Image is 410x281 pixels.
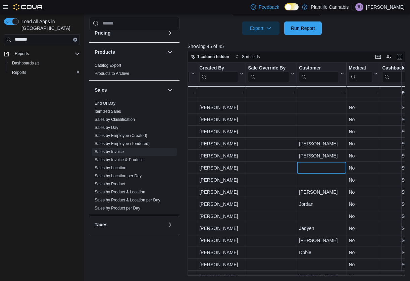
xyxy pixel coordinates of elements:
span: Sort fields [242,54,260,59]
div: [PERSON_NAME] [199,152,244,160]
button: Reports [1,49,83,58]
div: Discount Reason [122,65,190,82]
div: [PERSON_NAME] [199,261,244,269]
div: Jordan [299,200,344,208]
button: Reports [12,50,32,58]
div: No [349,273,378,281]
div: No [349,91,378,99]
span: Sales by Product & Location per Day [95,197,160,203]
div: No [349,128,378,136]
a: Sales by Location per Day [95,174,142,178]
div: [PERSON_NAME] [199,212,244,220]
div: No [349,224,378,232]
span: Reports [9,68,80,77]
div: Medical [349,65,372,71]
div: [PERSON_NAME] [299,188,344,196]
div: No [349,176,378,184]
div: Jadyen [299,224,344,232]
button: Pricing [95,30,165,36]
span: Itemized Sales [95,109,121,114]
a: Reports [9,68,29,77]
div: No [349,248,378,256]
span: 1 column hidden [197,54,229,59]
div: [PERSON_NAME] [299,236,344,244]
div: [PERSON_NAME] [199,200,244,208]
button: Export [242,21,279,35]
button: 1 column hidden [188,53,232,61]
h3: Pricing [95,30,110,36]
div: No [349,140,378,148]
div: [PERSON_NAME] [299,152,344,160]
div: - [248,89,295,97]
div: [PERSON_NAME] [199,128,244,136]
a: Sales by Classification [95,117,135,122]
span: Dark Mode [285,10,285,11]
a: Sales by Location [95,166,126,170]
div: Medical [349,65,372,82]
p: Showing 45 of 45 [188,43,408,50]
button: Run Report [284,21,322,35]
button: Created By [199,65,244,82]
div: [PERSON_NAME] [199,103,244,111]
a: Sales by Product per Day [95,206,140,210]
div: Sale Override By [248,65,289,71]
input: Dark Mode [285,3,299,10]
a: Sales by Employee (Created) [95,133,147,138]
div: [PERSON_NAME] [199,188,244,196]
div: Customer [299,65,339,82]
nav: Complex example [4,46,80,95]
span: Sales by Product & Location [95,189,145,195]
div: Created By [199,65,238,82]
img: Cova [13,4,43,10]
span: Export [246,21,275,35]
div: [PERSON_NAME] [299,273,344,281]
button: Display options [385,53,393,61]
button: Reports [7,68,83,77]
div: [PERSON_NAME] [199,115,244,124]
button: Sale Override By [248,65,295,82]
span: End Of Day [95,101,115,106]
h3: Taxes [95,221,108,228]
a: Catalog Export [95,63,121,68]
div: Discount Reason [122,65,190,71]
div: [PERSON_NAME] [299,140,344,148]
div: [PERSON_NAME] [199,140,244,148]
div: Sales [89,99,180,215]
a: Sales by Product & Location per Day [95,198,160,202]
div: [PERSON_NAME] [199,91,244,99]
div: No [349,164,378,172]
div: [PERSON_NAME] [199,176,244,184]
div: Products [89,61,180,80]
span: Sales by Day [95,125,118,130]
a: Products to Archive [95,71,129,76]
div: [PERSON_NAME] [299,91,344,99]
a: Dashboards [7,58,83,68]
span: Reports [12,70,26,75]
div: Cashback [382,65,408,71]
a: Sales by Product [95,182,125,186]
div: - [122,89,195,97]
div: No [349,200,378,208]
div: Sale Override By [248,65,289,82]
p: Plantlife Cannabis [311,3,349,11]
div: - [199,89,244,97]
div: No [349,236,378,244]
button: Sort fields [233,53,262,61]
div: No [349,152,378,160]
a: Sales by Invoice & Product [95,157,143,162]
a: Sales by Employee (Tendered) [95,141,150,146]
div: Jodi Hamilton [355,3,363,11]
button: Products [166,48,174,56]
div: Dbbie [299,248,344,256]
p: | [351,3,353,11]
div: [PERSON_NAME] [199,273,244,281]
span: Dashboards [12,60,39,66]
span: Feedback [259,4,279,10]
div: No [349,212,378,220]
div: No [349,188,378,196]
